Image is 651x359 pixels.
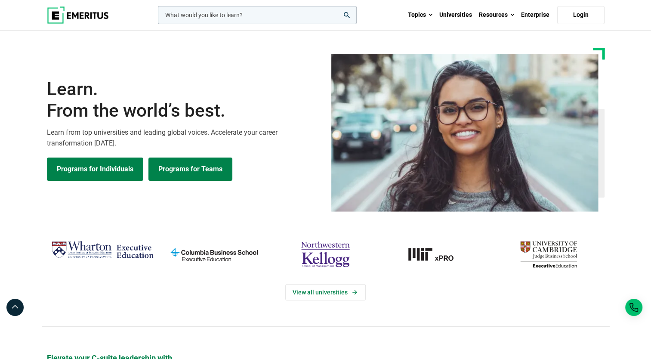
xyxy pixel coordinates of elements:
img: MIT xPRO [386,238,488,271]
img: Wharton Executive Education [51,238,154,263]
img: cambridge-judge-business-school [497,238,600,271]
img: Learn from the world's best [331,54,599,212]
a: View Universities [285,284,366,300]
a: MIT-xPRO [386,238,488,271]
span: From the world’s best. [47,100,321,121]
img: columbia-business-school [163,238,265,271]
a: Login [557,6,605,24]
img: northwestern-kellogg [274,238,377,271]
a: Explore Programs [47,158,143,181]
h1: Learn. [47,78,321,122]
a: Explore for Business [148,158,232,181]
p: Learn from top universities and leading global voices. Accelerate your career transformation [DATE]. [47,127,321,149]
input: woocommerce-product-search-field-0 [158,6,357,24]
